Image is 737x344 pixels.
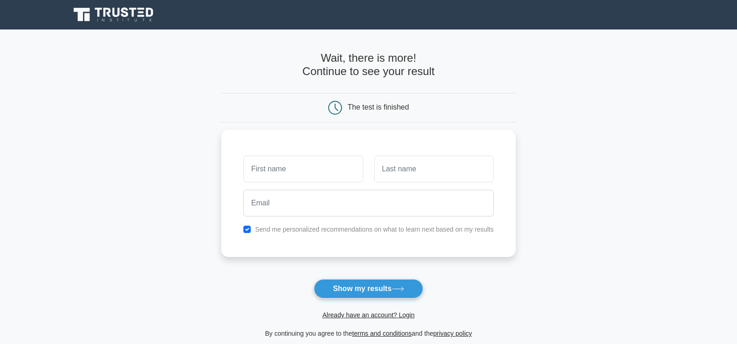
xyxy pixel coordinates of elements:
[348,103,409,111] div: The test is finished
[314,279,423,298] button: Show my results
[221,52,516,78] h4: Wait, there is more! Continue to see your result
[433,330,472,337] a: privacy policy
[322,311,414,319] a: Already have an account? Login
[216,328,521,339] div: By continuing you agree to the and the
[352,330,412,337] a: terms and conditions
[243,190,494,216] input: Email
[255,226,494,233] label: Send me personalized recommendations on what to learn next based on my results
[243,156,363,182] input: First name
[374,156,494,182] input: Last name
